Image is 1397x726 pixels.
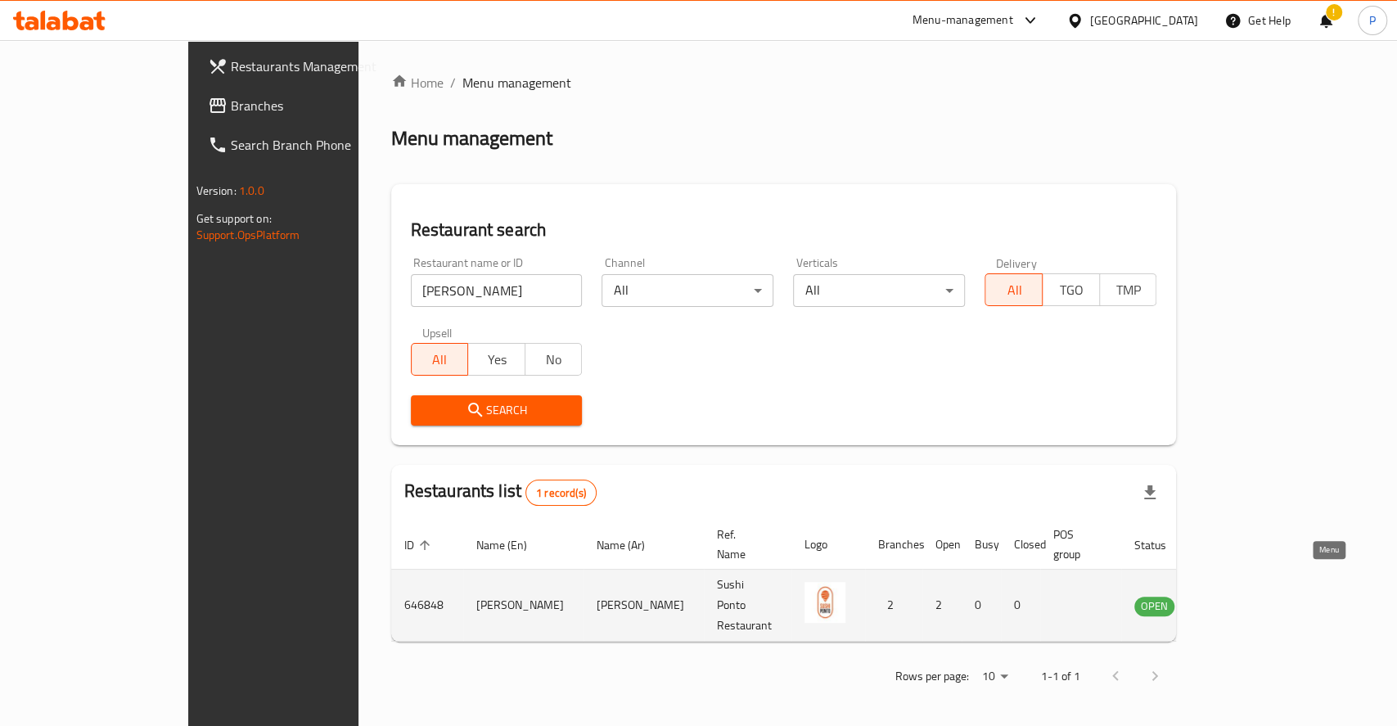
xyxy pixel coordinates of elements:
[975,665,1014,689] div: Rows per page:
[1099,273,1157,306] button: TMP
[196,180,237,201] span: Version:
[450,73,456,92] li: /
[996,257,1037,268] label: Delivery
[463,570,584,642] td: [PERSON_NAME]
[962,570,1001,642] td: 0
[231,56,408,76] span: Restaurants Management
[467,343,525,376] button: Yes
[1134,597,1174,616] span: OPEN
[922,570,962,642] td: 2
[411,274,583,307] input: Search for restaurant name or ID..
[231,96,408,115] span: Branches
[597,535,666,555] span: Name (Ar)
[865,570,922,642] td: 2
[239,180,264,201] span: 1.0.0
[462,73,571,92] span: Menu management
[1001,570,1040,642] td: 0
[1106,278,1151,302] span: TMP
[231,135,408,155] span: Search Branch Phone
[895,666,968,687] p: Rows per page:
[1053,525,1102,564] span: POS group
[962,520,1001,570] th: Busy
[411,395,583,426] button: Search
[804,582,845,623] img: Sushi Ponto
[1134,597,1174,616] div: OPEN
[196,224,300,246] a: Support.OpsPlatform
[913,11,1013,30] div: Menu-management
[391,125,552,151] h2: Menu management
[1369,11,1376,29] span: P
[1134,535,1187,555] span: Status
[1001,520,1040,570] th: Closed
[1040,666,1079,687] p: 1-1 of 1
[922,520,962,570] th: Open
[532,348,576,372] span: No
[411,218,1157,242] h2: Restaurant search
[793,274,965,307] div: All
[475,348,519,372] span: Yes
[424,400,570,421] span: Search
[704,570,791,642] td: Sushi Ponto Restaurant
[391,73,1177,92] nav: breadcrumb
[1130,473,1169,512] div: Export file
[404,479,597,506] h2: Restaurants list
[195,47,421,86] a: Restaurants Management
[195,86,421,125] a: Branches
[476,535,548,555] span: Name (En)
[525,480,597,506] div: Total records count
[717,525,772,564] span: Ref. Name
[422,327,453,338] label: Upsell
[1090,11,1198,29] div: [GEOGRAPHIC_DATA]
[525,343,583,376] button: No
[985,273,1043,306] button: All
[195,125,421,165] a: Search Branch Phone
[196,208,272,229] span: Get support on:
[584,570,704,642] td: [PERSON_NAME]
[1049,278,1093,302] span: TGO
[992,278,1036,302] span: All
[418,348,462,372] span: All
[791,520,865,570] th: Logo
[391,520,1264,642] table: enhanced table
[865,520,922,570] th: Branches
[411,343,469,376] button: All
[391,570,463,642] td: 646848
[404,535,435,555] span: ID
[1042,273,1100,306] button: TGO
[526,485,596,501] span: 1 record(s)
[602,274,773,307] div: All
